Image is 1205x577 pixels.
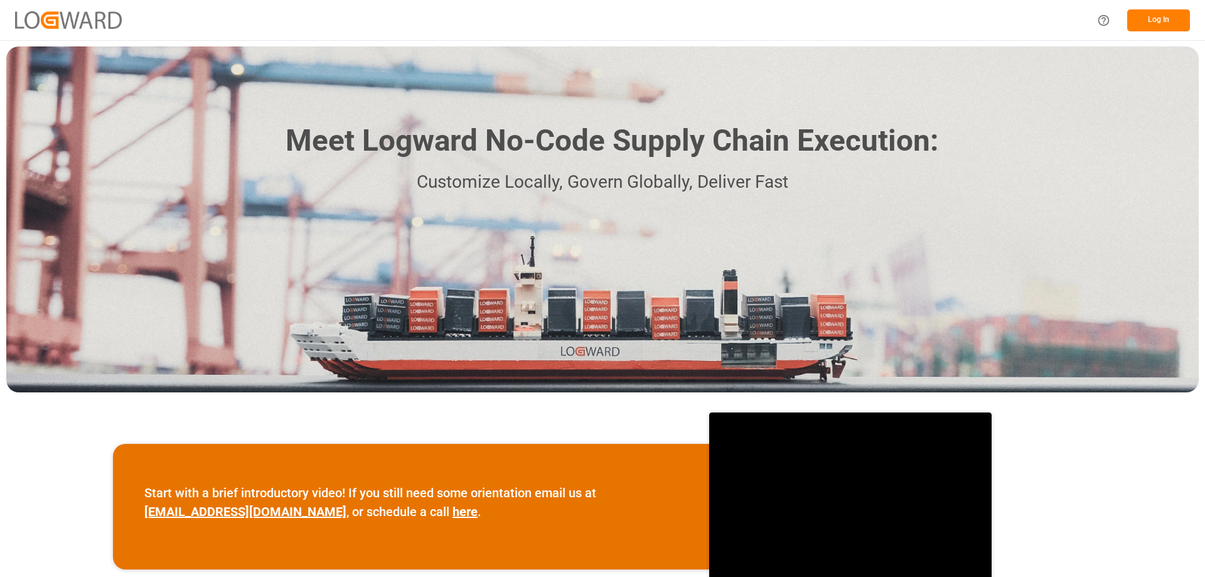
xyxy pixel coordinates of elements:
[453,504,478,519] a: here
[15,11,122,28] img: Logward_new_orange.png
[144,483,678,521] p: Start with a brief introductory video! If you still need some orientation email us at , or schedu...
[144,504,346,519] a: [EMAIL_ADDRESS][DOMAIN_NAME]
[267,168,938,197] p: Customize Locally, Govern Globally, Deliver Fast
[286,119,938,163] h1: Meet Logward No-Code Supply Chain Execution:
[1090,6,1118,35] button: Help Center
[1127,9,1190,31] button: Log In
